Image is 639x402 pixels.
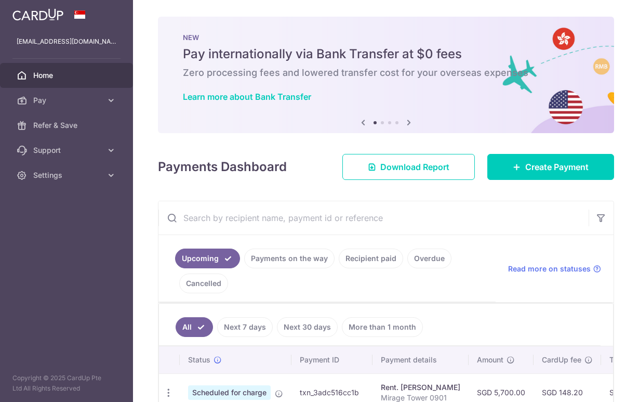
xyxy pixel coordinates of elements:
h6: Zero processing fees and lowered transfer cost for your overseas expenses [183,67,589,79]
img: Bank transfer banner [158,17,614,133]
a: Download Report [342,154,475,180]
span: Pay [33,95,102,106]
a: Next 30 days [277,317,338,337]
input: Search by recipient name, payment id or reference [158,201,589,235]
th: Payment ID [291,346,372,373]
p: [EMAIL_ADDRESS][DOMAIN_NAME] [17,36,116,47]
div: Rent. [PERSON_NAME] [381,382,460,393]
a: Next 7 days [217,317,273,337]
span: Create Payment [525,161,589,173]
span: Settings [33,170,102,180]
span: Download Report [380,161,449,173]
h4: Payments Dashboard [158,158,287,176]
a: Overdue [407,249,451,268]
span: Amount [477,355,503,365]
span: CardUp fee [542,355,581,365]
a: Read more on statuses [508,264,601,274]
span: Read more on statuses [508,264,591,274]
span: Support [33,145,102,155]
a: Recipient paid [339,249,403,268]
h5: Pay internationally via Bank Transfer at $0 fees [183,46,589,62]
span: Refer & Save [33,120,102,131]
a: Create Payment [487,154,614,180]
a: More than 1 month [342,317,423,337]
th: Payment details [372,346,469,373]
span: Home [33,70,102,81]
a: Payments on the way [244,249,335,268]
a: Upcoming [175,249,240,268]
a: All [176,317,213,337]
span: Status [188,355,210,365]
span: Scheduled for charge [188,385,271,400]
a: Cancelled [179,274,228,293]
p: NEW [183,33,589,42]
a: Learn more about Bank Transfer [183,92,311,102]
img: CardUp [12,8,63,21]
